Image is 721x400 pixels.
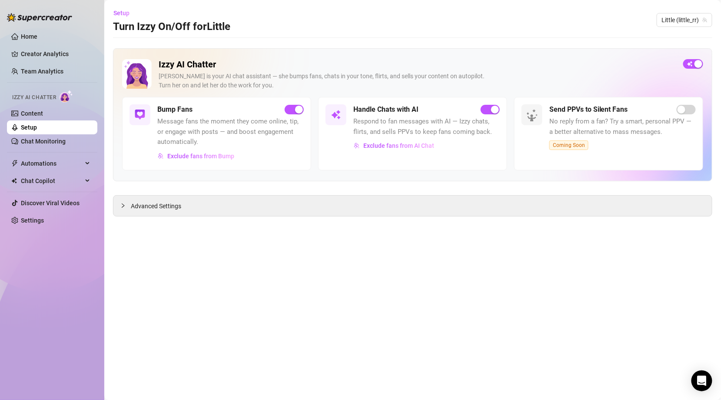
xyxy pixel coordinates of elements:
a: Creator Analytics [21,47,90,61]
a: Setup [21,124,37,131]
button: Setup [113,6,136,20]
a: Chat Monitoring [21,138,66,145]
img: svg%3e [354,143,360,149]
span: collapsed [120,203,126,208]
h3: Turn Izzy On/Off for Little [113,20,230,34]
span: No reply from a fan? Try a smart, personal PPV — a better alternative to mass messages. [549,117,696,137]
img: Izzy AI Chatter [122,59,152,89]
span: Chat Copilot [21,174,83,188]
h2: Izzy AI Chatter [159,59,676,70]
h5: Handle Chats with AI [353,104,419,115]
h5: Bump Fans [157,104,193,115]
button: Exclude fans from Bump [157,149,235,163]
span: Automations [21,157,83,170]
span: Coming Soon [549,140,588,150]
span: team [702,17,708,23]
a: Discover Viral Videos [21,200,80,207]
a: Home [21,33,37,40]
a: Team Analytics [21,68,63,75]
img: silent-fans-ppv-o-N6Mmdf.svg [526,109,540,123]
button: Exclude fans from AI Chat [353,139,435,153]
div: collapsed [120,201,131,210]
div: Open Intercom Messenger [691,370,712,391]
span: Izzy AI Chatter [12,93,56,102]
img: svg%3e [135,110,145,120]
h5: Send PPVs to Silent Fans [549,104,628,115]
img: Chat Copilot [11,178,17,184]
span: Respond to fan messages with AI — Izzy chats, flirts, and sells PPVs to keep fans coming back. [353,117,500,137]
img: svg%3e [331,110,341,120]
a: Settings [21,217,44,224]
div: [PERSON_NAME] is your AI chat assistant — she bumps fans, chats in your tone, flirts, and sells y... [159,72,676,90]
span: Setup [113,10,130,17]
span: thunderbolt [11,160,18,167]
a: Content [21,110,43,117]
span: Exclude fans from Bump [167,153,234,160]
span: Little (little_rr) [662,13,707,27]
img: svg%3e [158,153,164,159]
img: logo-BBDzfeDw.svg [7,13,72,22]
span: Advanced Settings [131,201,181,211]
span: Message fans the moment they come online, tip, or engage with posts — and boost engagement automa... [157,117,304,147]
img: AI Chatter [60,90,73,103]
span: Exclude fans from AI Chat [363,142,434,149]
